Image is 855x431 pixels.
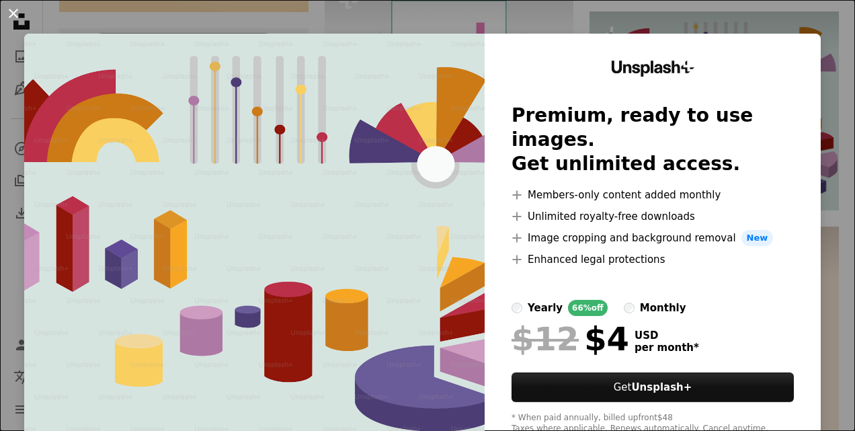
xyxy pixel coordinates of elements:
input: yearly66%off [512,303,522,313]
input: monthly [624,303,635,313]
button: GetUnsplash+ [512,373,794,402]
div: $4 [512,321,629,356]
span: $12 [512,321,579,356]
h2: Premium, ready to use images. Get unlimited access. [512,104,794,176]
li: Members-only content added monthly [512,187,794,203]
strong: Unsplash+ [631,381,692,393]
div: 66% off [568,300,608,316]
li: Unlimited royalty-free downloads [512,208,794,225]
div: yearly [528,300,563,316]
div: monthly [640,300,686,316]
span: per month * [635,342,699,354]
li: Image cropping and background removal [512,230,794,246]
li: Enhanced legal protections [512,251,794,268]
span: USD [635,329,699,342]
span: New [741,230,774,246]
